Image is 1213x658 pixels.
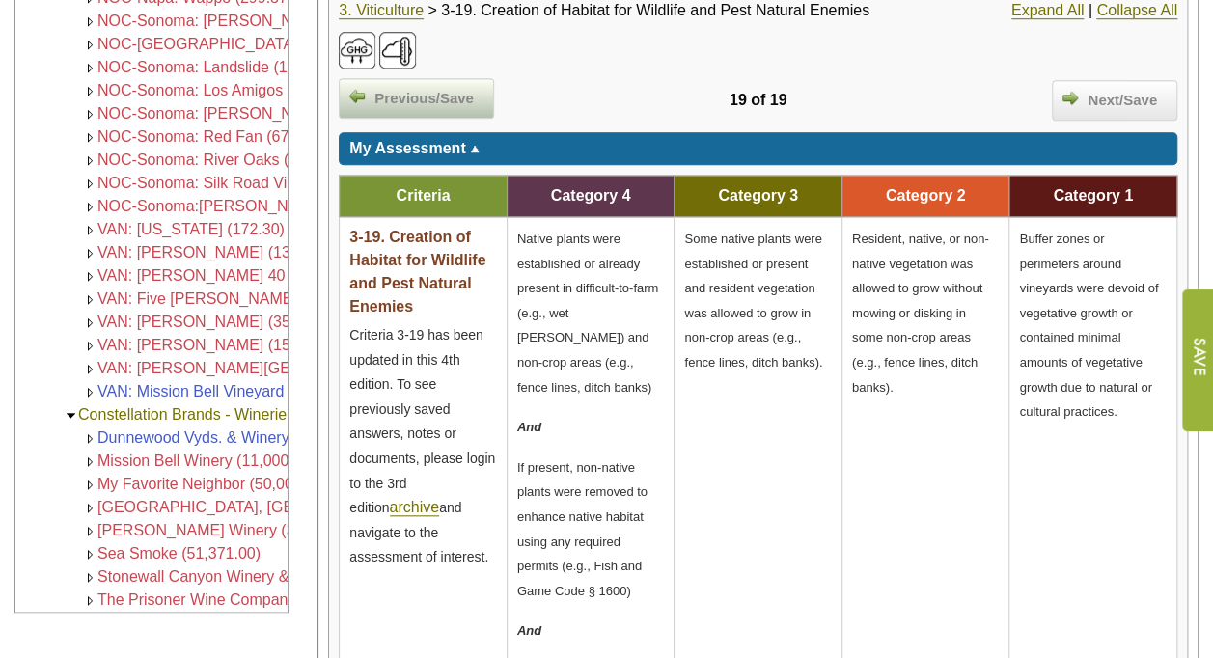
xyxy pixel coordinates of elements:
a: NOC-Sonoma: River Oaks (including [GEOGRAPHIC_DATA]) (748.00) [97,151,582,168]
span: 3-19. Creation of Habitat for Wildlife and Pest Natural Enemies [441,2,869,18]
td: Category 2 [841,176,1009,217]
a: VAN: [PERSON_NAME][GEOGRAPHIC_DATA] (410.00) [97,360,486,376]
a: NOC-Sonoma: Red Fan (67.00) [97,128,316,145]
a: archive [390,499,440,516]
a: Constellation Brands - Wineries [78,406,294,423]
a: Next/Save [1052,80,1177,121]
span: > [427,2,436,18]
img: arrow_left.png [349,88,365,103]
a: NOC-Sonoma: [PERSON_NAME] (31.70) [97,13,383,29]
span: Previous/Save [365,88,483,110]
input: Submit [1181,289,1213,431]
a: NOC-Sonoma:[PERSON_NAME] (17.00) [97,198,379,214]
span: Some native plants were established or present and resident vegetation was allowed to grow in non... [684,232,822,370]
a: NOC-[GEOGRAPHIC_DATA]: Goldfields (97.45) [97,36,428,52]
a: [PERSON_NAME] Winery (350,000.00) [97,522,369,538]
a: Sea Smoke (51,371.00) [97,545,261,562]
a: Expand All [1011,2,1085,19]
a: VAN: [US_STATE] (172.30) [97,221,285,237]
em: And [517,623,541,638]
img: sort_arrow_up.gif [470,146,480,152]
span: Resident, native, or non-native vegetation was allowed to grow without mowing or disking in some ... [852,232,989,395]
a: Stonewall Canyon Winery & Vineyard (750,000.00) [97,568,446,585]
a: VAN: Mission Bell Vineyard (77.00) [97,383,337,399]
span: Buffer zones or perimeters around vineyards were devoid of vegetative growth or contained minimal... [1019,232,1158,419]
a: VAN: Five [PERSON_NAME] Vineyard (570.00) [97,290,424,307]
a: VAN: [PERSON_NAME] (139.30) [97,244,325,260]
td: Category 1 [1009,176,1177,217]
a: Previous/Save [339,78,494,119]
td: Category 4 [507,176,675,217]
span: Native plants were established or already present in difficult-to-farm (e.g., wet [PERSON_NAME]) ... [517,232,658,395]
a: VAN: [PERSON_NAME] (350.00) [97,314,325,330]
a: Dunnewood Vyds. & Winery (531,250.00) [97,429,381,446]
a: [GEOGRAPHIC_DATA], [GEOGRAPHIC_DATA] (3,000,000.00) [97,499,533,515]
img: 1-ClimateSmartSWPIcon38x38.png [339,32,375,69]
a: NOC-Sonoma: Silk Road Vineyard (122.50) [97,175,396,191]
a: NOC-Sonoma: [PERSON_NAME] (37.50) [97,105,383,122]
span: | [1089,2,1092,18]
a: My Favorite Neighbor (50,000.00) [97,476,328,492]
img: Collapse Constellation Brands - Wineries [64,408,78,423]
span: Next/Save [1078,90,1167,112]
a: Mission Bell Winery (11,000,000.00) [97,452,345,469]
a: The Prisoner Wine Company (350,000.00) [97,591,388,608]
em: And [517,420,541,434]
span: 3-19. Creation of Habitat for Wildlife and Pest Natural Enemies [349,229,485,315]
a: VAN: [PERSON_NAME] 40 (35.30) [97,267,339,284]
a: VAN: [PERSON_NAME] (15.65) [97,337,317,353]
img: arrow_right.png [1062,90,1078,105]
td: Category 3 [675,176,842,217]
a: NOC-Sonoma: Los Amigos (119.00) [97,82,345,98]
a: 3. Viticulture [339,2,424,19]
span: If present, non-native plants were removed to enhance native habitat using any required permits (... [517,460,648,598]
a: Collapse All [1096,2,1177,19]
span: 19 of 19 [730,92,787,108]
span: My Assessment [349,140,465,156]
span: Criteria [397,187,451,204]
a: NOC-Sonoma: Landslide (188.00) [97,59,331,75]
div: Click to toggle my assessment information [339,132,1177,165]
img: Climate-Smart-Hot-Spot-Thermometer-SWP-Online-System-Icon-38x38.png [379,32,416,69]
span: Criteria 3-19 has been updated in this 4th edition. To see previously saved answers, notes or doc... [349,327,495,564]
